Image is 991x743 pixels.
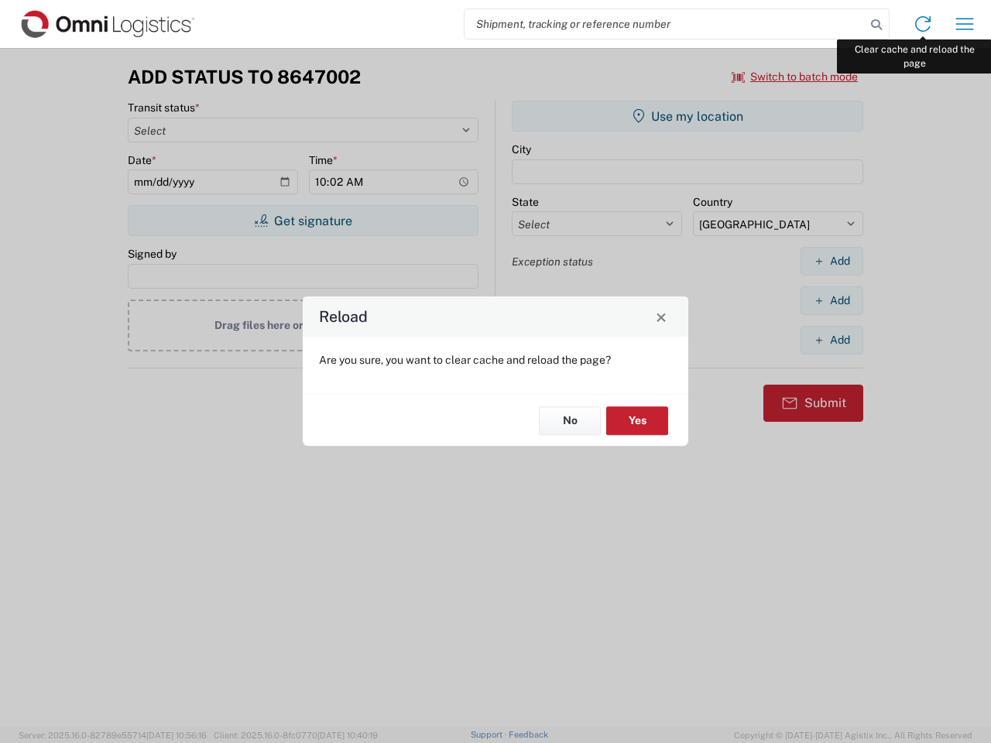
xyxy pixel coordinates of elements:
h4: Reload [319,306,368,328]
input: Shipment, tracking or reference number [465,9,866,39]
button: No [539,406,601,435]
button: Close [650,306,672,327]
button: Yes [606,406,668,435]
p: Are you sure, you want to clear cache and reload the page? [319,353,672,367]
